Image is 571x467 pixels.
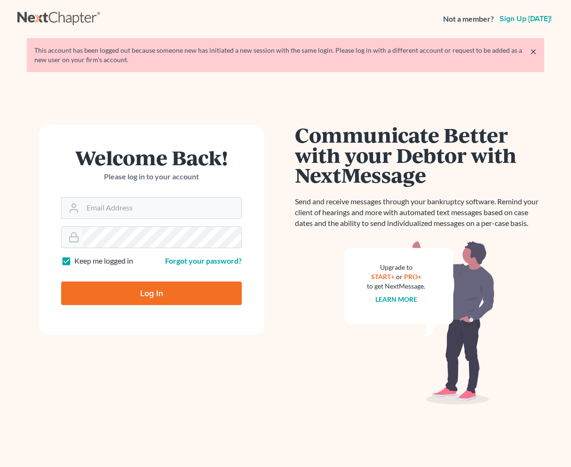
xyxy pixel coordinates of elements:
[443,14,494,24] strong: Not a member?
[295,125,544,185] h1: Communicate Better with your Debtor with NextMessage
[61,282,242,305] input: Log In
[498,15,554,23] a: Sign up [DATE]!
[367,263,425,272] div: Upgrade to
[165,256,242,265] a: Forgot your password?
[61,147,242,168] h1: Welcome Back!
[530,46,537,57] a: ×
[404,273,421,281] a: PRO+
[367,282,425,291] div: to get NextMessage.
[375,295,417,303] a: Learn more
[344,240,495,405] img: nextmessage_bg-59042aed3d76b12b5cd301f8e5b87938c9018125f34e5fa2b7a6b67550977c72.svg
[295,196,544,229] p: Send and receive messages through your bankruptcy software. Remind your client of hearings and mo...
[83,198,241,218] input: Email Address
[74,256,133,266] label: Keep me logged in
[61,171,242,182] p: Please log in to your account
[34,46,537,64] div: This account has been logged out because someone new has initiated a new session with the same lo...
[396,273,403,281] span: or
[371,273,395,281] a: START+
